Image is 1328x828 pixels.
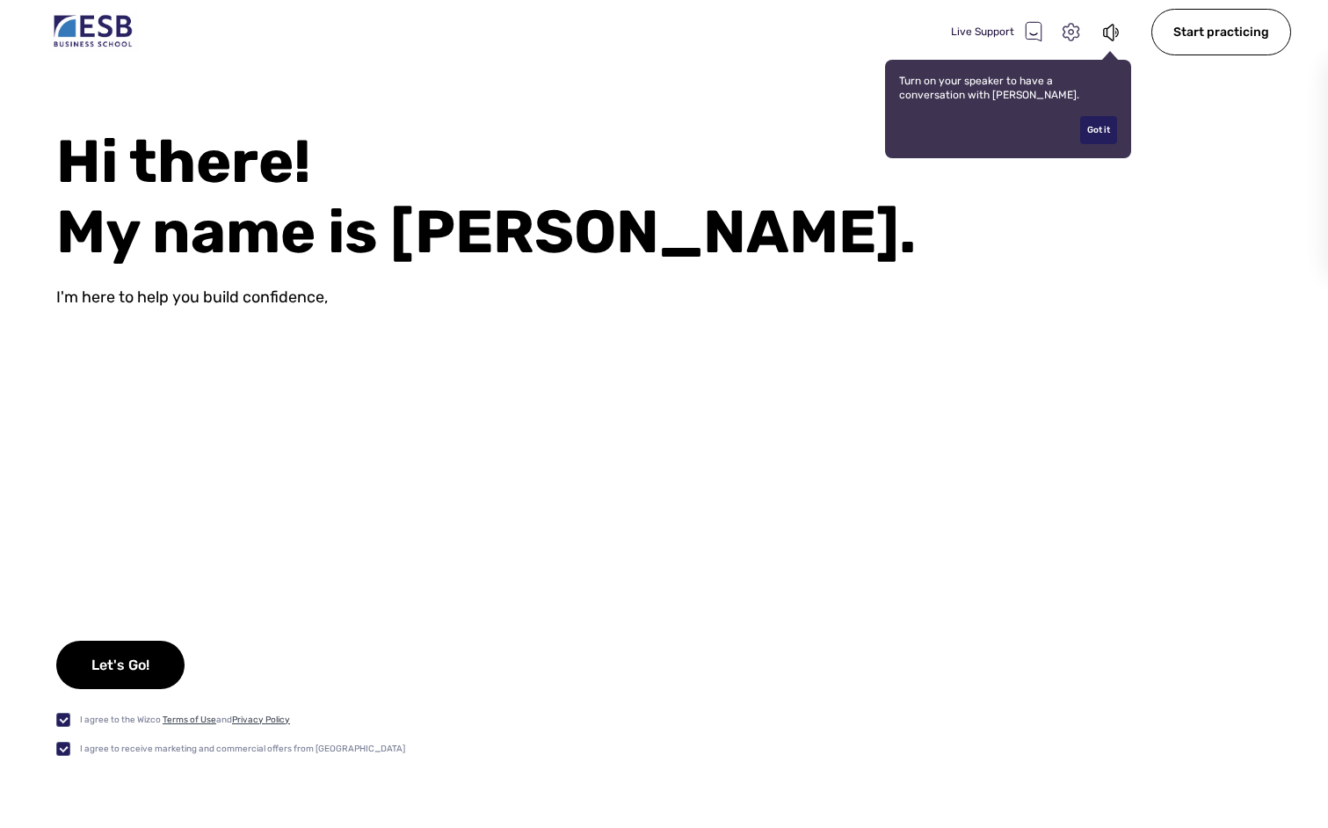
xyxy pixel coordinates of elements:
div: Let's Go! [56,641,185,689]
img: logo [42,11,148,52]
div: Live Support [951,21,1042,42]
div: Got it [1080,116,1117,144]
div: Turn on your speaker to have a conversation with [PERSON_NAME]. [885,60,1131,158]
div: Hi there! My name is [PERSON_NAME]. [56,127,1328,267]
div: I'm here to help you build confidence, [56,288,328,307]
div: I agree to the Wizco and [80,713,290,727]
div: Start practicing [1151,9,1291,55]
a: Terms of Use [163,715,216,725]
a: Privacy Policy [232,715,290,725]
div: I agree to receive marketing and commercial offers from [GEOGRAPHIC_DATA] [80,742,405,756]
